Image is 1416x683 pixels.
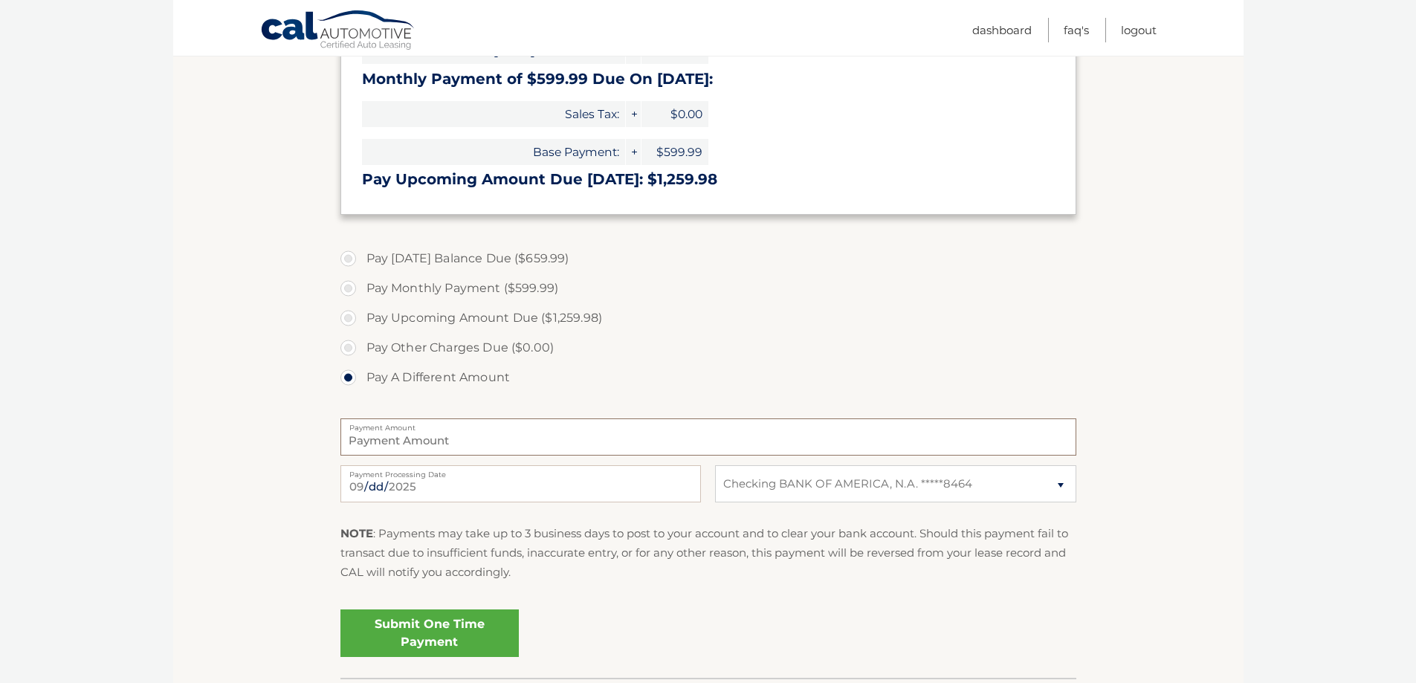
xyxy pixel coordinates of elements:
[340,524,1076,583] p: : Payments may take up to 3 business days to post to your account and to clear your bank account....
[362,139,625,165] span: Base Payment:
[626,139,641,165] span: +
[641,101,708,127] span: $0.00
[260,10,416,53] a: Cal Automotive
[340,465,701,477] label: Payment Processing Date
[626,101,641,127] span: +
[340,609,519,657] a: Submit One Time Payment
[340,418,1076,430] label: Payment Amount
[340,273,1076,303] label: Pay Monthly Payment ($599.99)
[340,363,1076,392] label: Pay A Different Amount
[1121,18,1157,42] a: Logout
[362,101,625,127] span: Sales Tax:
[1064,18,1089,42] a: FAQ's
[340,526,373,540] strong: NOTE
[340,303,1076,333] label: Pay Upcoming Amount Due ($1,259.98)
[340,244,1076,273] label: Pay [DATE] Balance Due ($659.99)
[362,170,1055,189] h3: Pay Upcoming Amount Due [DATE]: $1,259.98
[641,139,708,165] span: $599.99
[340,333,1076,363] label: Pay Other Charges Due ($0.00)
[340,465,701,502] input: Payment Date
[362,70,1055,88] h3: Monthly Payment of $599.99 Due On [DATE]:
[340,418,1076,456] input: Payment Amount
[972,18,1032,42] a: Dashboard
